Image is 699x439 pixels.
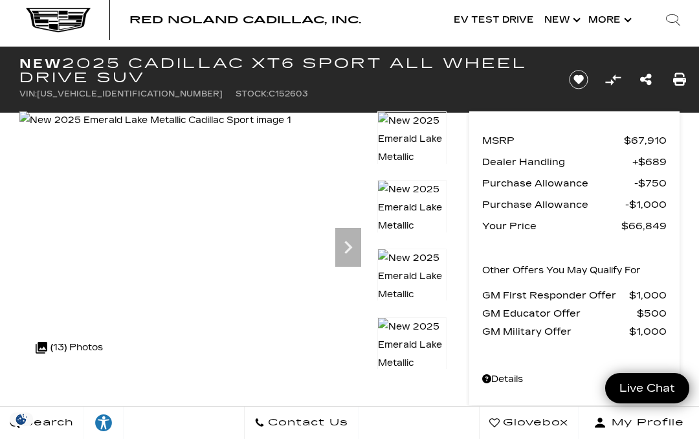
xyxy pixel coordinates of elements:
[482,217,667,235] a: Your Price $66,849
[629,322,667,341] span: $1,000
[640,71,652,89] a: Share this New 2025 Cadillac XT6 Sport All Wheel Drive SUV
[377,111,447,203] img: New 2025 Emerald Lake Metallic Cadillac Sport image 1
[605,373,689,403] a: Live Chat
[84,413,123,433] div: Explore your accessibility options
[621,217,667,235] span: $66,849
[6,412,36,426] section: Click to Open Cookie Consent Modal
[244,407,359,439] a: Contact Us
[236,89,269,98] span: Stock:
[19,111,291,129] img: New 2025 Emerald Lake Metallic Cadillac Sport image 1
[564,69,593,90] button: Save vehicle
[29,332,109,363] div: (13) Photos
[6,412,36,426] img: Opt-Out Icon
[482,174,634,192] span: Purchase Allowance
[269,89,308,98] span: C152603
[26,8,91,32] img: Cadillac Dark Logo with Cadillac White Text
[624,131,667,150] span: $67,910
[625,196,667,214] span: $1,000
[479,407,579,439] a: Glovebox
[482,322,667,341] a: GM Military Offer $1,000
[129,14,361,26] span: Red Noland Cadillac, Inc.
[603,70,623,89] button: Compare Vehicle
[335,228,361,267] div: Next
[606,414,684,432] span: My Profile
[482,153,632,171] span: Dealer Handling
[632,153,667,171] span: $689
[84,407,124,439] a: Explore your accessibility options
[377,249,447,341] img: New 2025 Emerald Lake Metallic Cadillac Sport image 3
[377,180,447,272] img: New 2025 Emerald Lake Metallic Cadillac Sport image 2
[129,15,361,25] a: Red Noland Cadillac, Inc.
[482,370,667,388] a: Details
[19,56,62,71] strong: New
[482,262,641,280] p: Other Offers You May Qualify For
[482,217,621,235] span: Your Price
[482,304,637,322] span: GM Educator Offer
[482,153,667,171] a: Dealer Handling $689
[377,317,447,409] img: New 2025 Emerald Lake Metallic Cadillac Sport image 4
[673,71,686,89] a: Print this New 2025 Cadillac XT6 Sport All Wheel Drive SUV
[482,196,667,214] a: Purchase Allowance $1,000
[613,381,682,396] span: Live Chat
[19,89,37,98] span: VIN:
[482,322,629,341] span: GM Military Offer
[482,286,629,304] span: GM First Responder Offer
[37,89,223,98] span: [US_VEHICLE_IDENTIFICATION_NUMBER]
[265,414,348,432] span: Contact Us
[482,196,625,214] span: Purchase Allowance
[579,407,699,439] button: Open user profile menu
[482,131,667,150] a: MSRP $67,910
[482,131,624,150] span: MSRP
[19,56,549,85] h1: 2025 Cadillac XT6 Sport All Wheel Drive SUV
[482,304,667,322] a: GM Educator Offer $500
[637,304,667,322] span: $500
[482,286,667,304] a: GM First Responder Offer $1,000
[629,286,667,304] span: $1,000
[634,174,667,192] span: $750
[482,174,667,192] a: Purchase Allowance $750
[500,414,568,432] span: Glovebox
[20,414,74,432] span: Search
